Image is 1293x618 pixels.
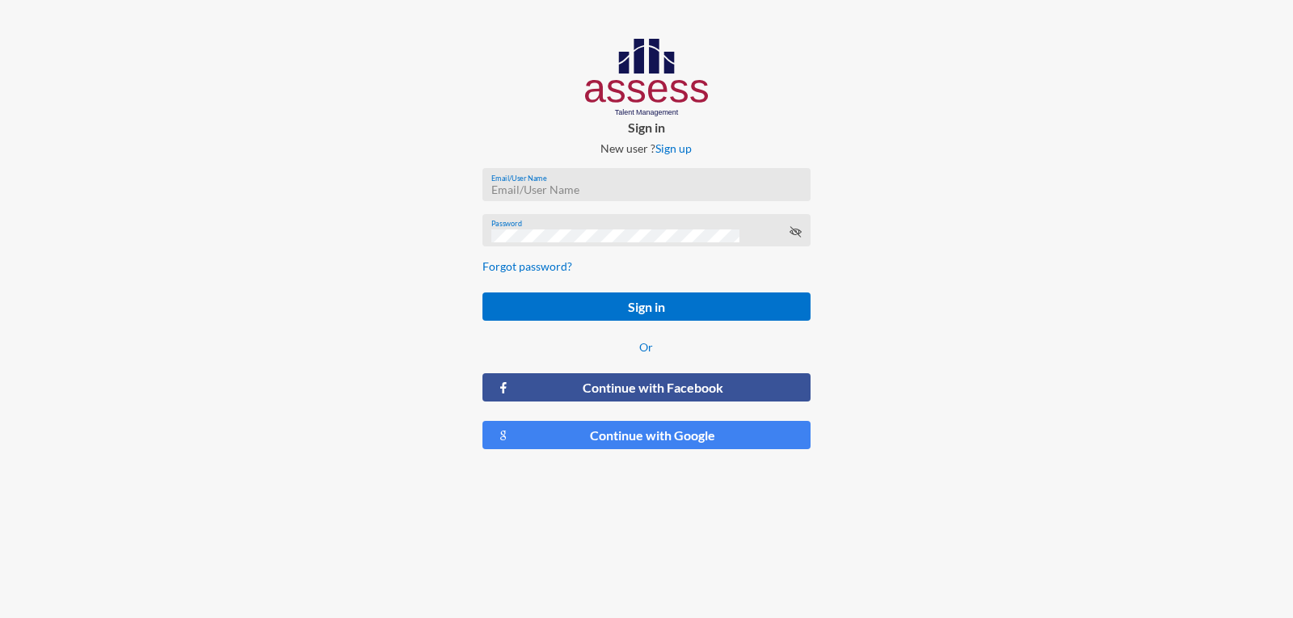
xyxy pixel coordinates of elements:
[482,259,572,273] a: Forgot password?
[585,39,709,116] img: AssessLogoo.svg
[470,141,823,155] p: New user ?
[482,373,810,401] button: Continue with Facebook
[470,120,823,135] p: Sign in
[482,421,810,449] button: Continue with Google
[491,183,802,196] input: Email/User Name
[482,292,810,321] button: Sign in
[482,340,810,354] p: Or
[655,141,692,155] a: Sign up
